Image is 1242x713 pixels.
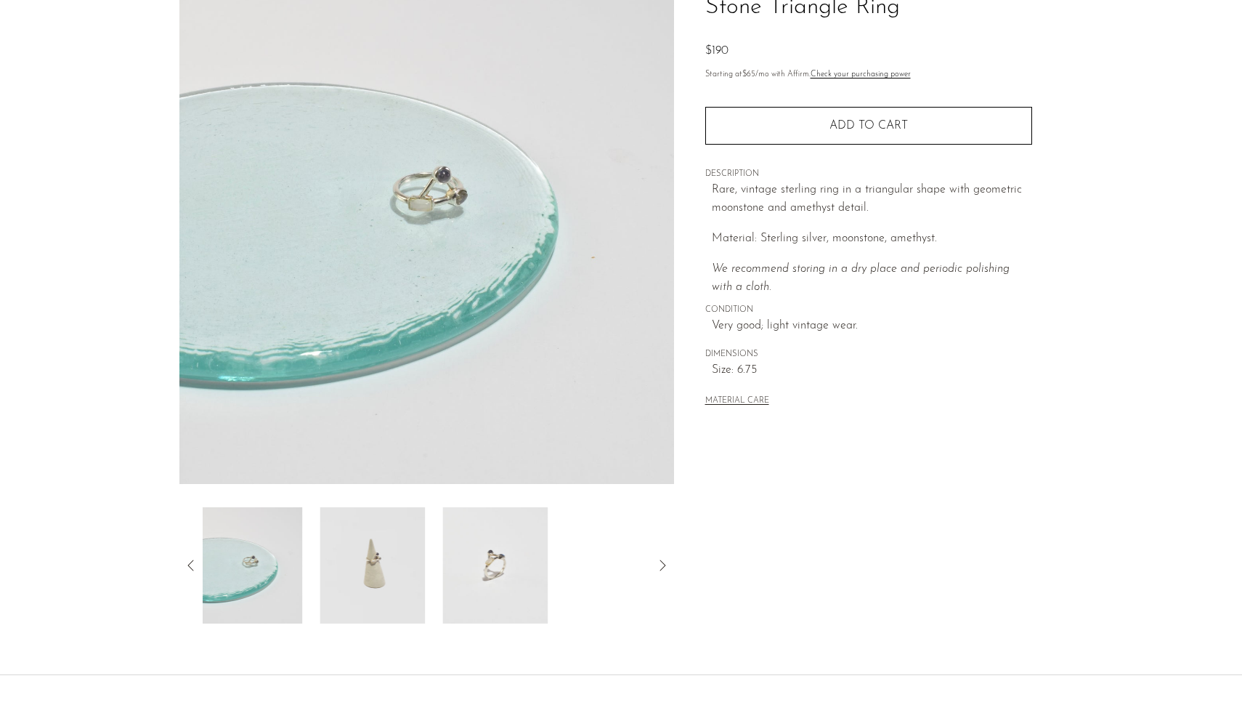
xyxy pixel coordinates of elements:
span: DESCRIPTION [705,168,1032,181]
span: CONDITION [705,304,1032,317]
img: Stone Triangle Ring [320,507,425,624]
em: We recommend storing in a dry place and periodic polishing with a cloth. [712,263,1010,294]
img: Stone Triangle Ring [197,507,302,624]
span: Very good; light vintage wear. [712,317,1032,336]
p: Material: Sterling silver, moonstone, amethyst. [712,230,1032,249]
button: Add to cart [705,107,1032,145]
span: $190 [705,45,728,57]
button: MATERIAL CARE [705,396,769,407]
span: Add to cart [829,119,908,133]
p: Rare, vintage sterling ring in a triangular shape with geometric moonstone and amethyst detail. [712,181,1032,218]
span: DIMENSIONS [705,348,1032,361]
img: Stone Triangle Ring [442,507,548,624]
a: Check your purchasing power - Learn more about Affirm Financing (opens in modal) [811,71,911,78]
span: Size: 6.75 [712,361,1032,380]
p: Starting at /mo with Affirm. [705,68,1032,81]
span: $65 [742,71,755,78]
